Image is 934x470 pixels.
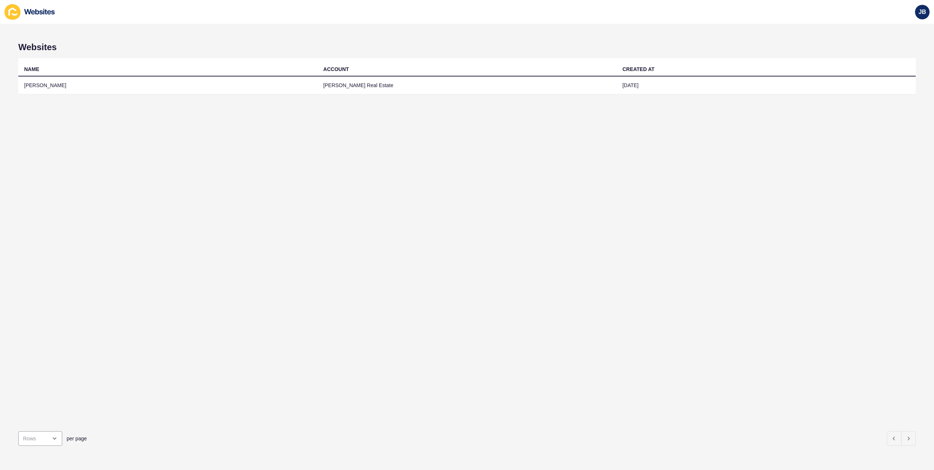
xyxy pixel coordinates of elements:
h1: Websites [18,42,916,52]
div: NAME [24,66,39,73]
td: [DATE] [617,77,916,94]
span: per page [67,435,87,442]
td: [PERSON_NAME] Real Estate [317,77,616,94]
div: CREATED AT [623,66,655,73]
div: open menu [18,431,62,446]
span: JB [919,8,926,16]
div: ACCOUNT [323,66,349,73]
td: [PERSON_NAME] [18,77,317,94]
